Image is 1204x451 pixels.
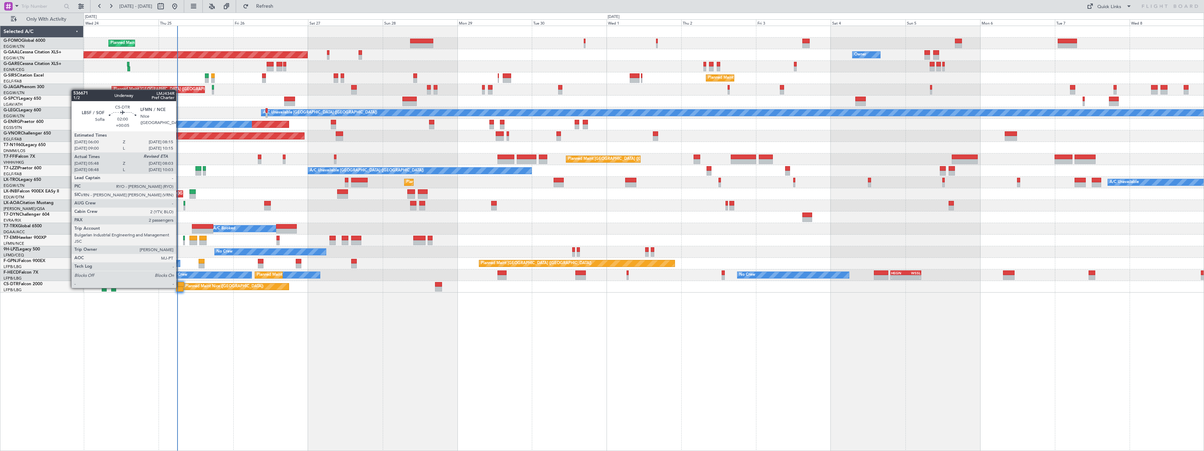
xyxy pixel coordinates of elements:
div: Mon 6 [980,19,1055,26]
a: G-LEGCLegacy 600 [4,108,41,112]
div: Owner [854,50,866,60]
div: Tue 30 [532,19,607,26]
a: [PERSON_NAME]/QSA [4,206,45,211]
div: HEGN [891,271,906,275]
div: Sun 28 [383,19,457,26]
div: Thu 25 [159,19,233,26]
a: VHHH/HKG [4,160,24,165]
div: A/C Unavailable [GEOGRAPHIC_DATA] ([GEOGRAPHIC_DATA]) [310,165,424,176]
a: F-GPNJFalcon 900EX [4,259,45,263]
span: G-JAGA [4,85,20,89]
a: LFPB/LBG [4,264,22,269]
span: T7-N1960 [4,143,23,147]
a: EGLF/FAB [4,79,22,84]
div: Planned Maint [GEOGRAPHIC_DATA] ([GEOGRAPHIC_DATA]) [111,38,221,48]
a: EGGW/LTN [4,90,25,96]
span: G-GAAL [4,50,20,54]
span: T7-EMI [4,236,17,240]
div: No Crew [171,270,187,280]
div: Sun 5 [905,19,980,26]
a: G-GAALCessna Citation XLS+ [4,50,61,54]
a: G-ENRGPraetor 600 [4,120,44,124]
div: [DATE] [608,14,620,20]
a: G-SIRSCitation Excel [4,73,44,78]
a: DGAA/ACC [4,229,25,235]
a: T7-N1960Legacy 650 [4,143,46,147]
div: A/C Unavailable [1110,177,1139,188]
a: LFMD/CEQ [4,253,24,258]
a: LGAV/ATH [4,102,22,107]
a: T7-DYNChallenger 604 [4,213,49,217]
div: Planned Maint [GEOGRAPHIC_DATA] ([GEOGRAPHIC_DATA]) [114,84,224,95]
span: LX-INB [4,189,17,194]
span: G-FOMO [4,39,21,43]
a: LX-INBFalcon 900EX EASy II [4,189,59,194]
span: G-ENRG [4,120,20,124]
div: No Crew [739,270,755,280]
div: [DATE] [85,14,97,20]
span: [DATE] - [DATE] [119,3,152,9]
div: Planned Maint [GEOGRAPHIC_DATA] ([GEOGRAPHIC_DATA]) [708,73,818,83]
a: LFPB/LBG [4,287,22,293]
span: LX-TRO [4,178,19,182]
a: CS-DTRFalcon 2000 [4,282,42,286]
a: T7-FFIFalcon 7X [4,155,35,159]
div: Planned Maint Nice ([GEOGRAPHIC_DATA]) [185,281,263,292]
span: F-HECD [4,270,19,275]
div: Planned Maint [GEOGRAPHIC_DATA] ([GEOGRAPHIC_DATA]) [257,270,367,280]
a: EGNR/CEG [4,67,25,72]
a: EVRA/RIX [4,218,21,223]
div: No Crew [216,247,233,257]
div: Tue 7 [1055,19,1130,26]
div: Sat 27 [308,19,383,26]
a: G-VNORChallenger 650 [4,131,51,136]
span: 9H-LPZ [4,247,18,251]
a: EGSS/STN [4,125,22,130]
span: CS-DTR [4,282,19,286]
a: EGLF/FAB [4,137,22,142]
div: - [906,275,921,280]
a: G-GARECessna Citation XLS+ [4,62,61,66]
div: - [891,275,906,280]
div: Thu 2 [681,19,756,26]
div: A/C Booked [213,223,235,234]
a: 9H-LPZLegacy 500 [4,247,40,251]
div: Wed 1 [607,19,681,26]
span: Refresh [250,4,280,9]
span: T7-FFI [4,155,16,159]
div: Fri 3 [756,19,831,26]
div: Planned Maint [GEOGRAPHIC_DATA] ([GEOGRAPHIC_DATA]) [143,189,254,199]
span: G-VNOR [4,131,21,136]
span: G-SPCY [4,97,19,101]
a: G-FOMOGlobal 6000 [4,39,45,43]
a: EGGW/LTN [4,113,25,119]
span: G-GARE [4,62,20,66]
a: EGGW/LTN [4,55,25,61]
div: Planned Maint [GEOGRAPHIC_DATA] ([GEOGRAPHIC_DATA]) [481,258,591,269]
div: Planned Maint [GEOGRAPHIC_DATA] ([GEOGRAPHIC_DATA]) [406,177,517,188]
span: F-GPNJ [4,259,19,263]
span: Only With Activity [18,17,74,22]
a: T7-TRXGlobal 6500 [4,224,42,228]
div: Planned Maint [GEOGRAPHIC_DATA] ([GEOGRAPHIC_DATA]) [568,154,678,164]
a: LFMN/NCE [4,241,24,246]
div: Fri 26 [233,19,308,26]
button: Quick Links [1083,1,1135,12]
div: A/C Unavailable [86,119,115,130]
span: LX-AOA [4,201,20,205]
a: G-JAGAPhenom 300 [4,85,44,89]
div: A/C Unavailable [GEOGRAPHIC_DATA] ([GEOGRAPHIC_DATA]) [263,107,377,118]
input: Trip Number [21,1,62,12]
a: F-HECDFalcon 7X [4,270,38,275]
span: T7-TRX [4,224,18,228]
a: EGGW/LTN [4,44,25,49]
a: EGLF/FAB [4,171,22,177]
a: LX-TROLegacy 650 [4,178,41,182]
button: Refresh [240,1,282,12]
a: T7-EMIHawker 900XP [4,236,46,240]
button: Only With Activity [8,14,76,25]
a: T7-LZZIPraetor 600 [4,166,41,170]
div: Quick Links [1097,4,1121,11]
span: G-LEGC [4,108,19,112]
span: G-SIRS [4,73,17,78]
